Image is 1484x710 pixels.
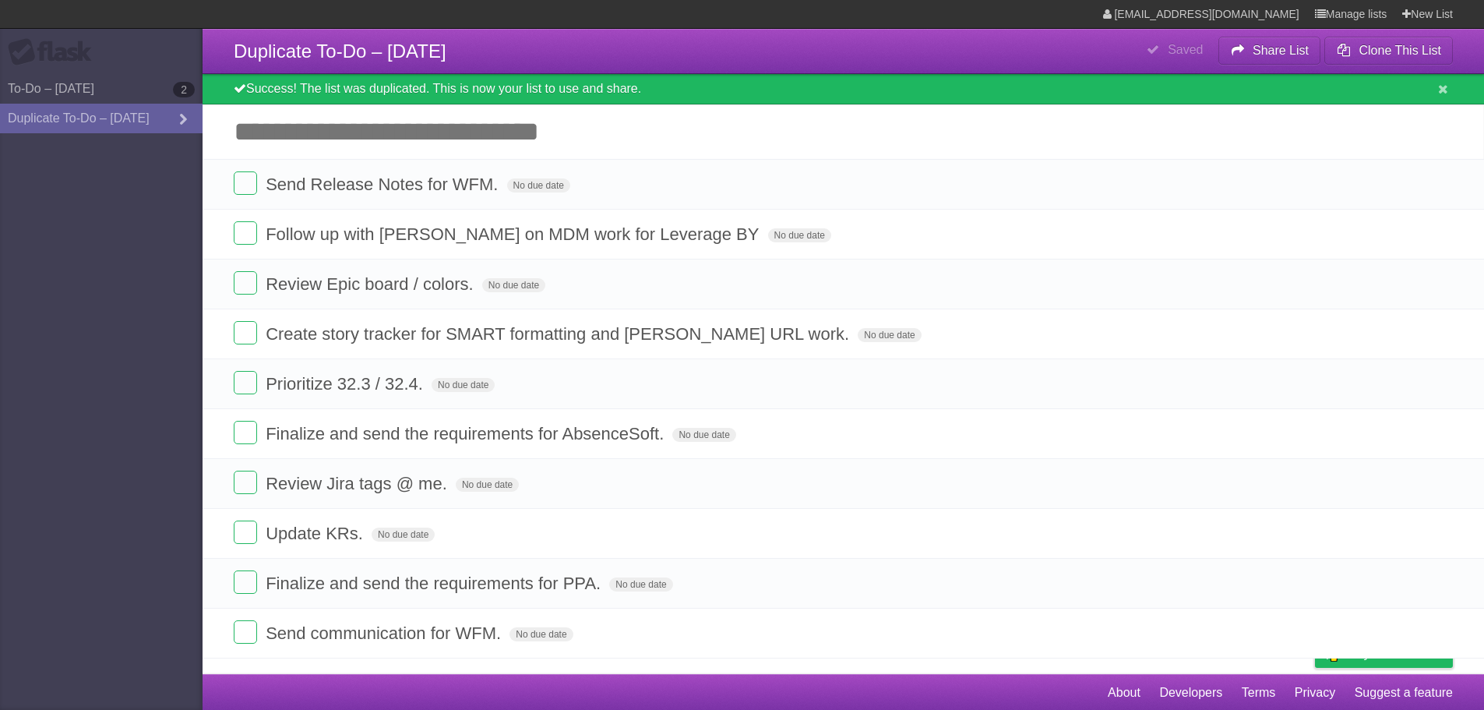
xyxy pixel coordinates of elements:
div: Flask [8,38,101,66]
span: Update KRs. [266,524,367,543]
span: Finalize and send the requirements for PPA. [266,574,605,593]
label: Done [234,521,257,544]
label: Done [234,471,257,494]
b: Share List [1253,44,1309,57]
span: No due date [768,228,831,242]
span: No due date [672,428,735,442]
span: Finalize and send the requirements for AbsenceSoft. [266,424,668,443]
span: No due date [432,378,495,392]
label: Done [234,620,257,644]
span: No due date [372,528,435,542]
label: Done [234,570,257,594]
label: Done [234,171,257,195]
b: Clone This List [1359,44,1441,57]
span: No due date [509,627,573,641]
span: Duplicate To-Do – [DATE] [234,41,446,62]
button: Share List [1218,37,1321,65]
label: Done [234,221,257,245]
span: Send Release Notes for WFM. [266,175,502,194]
span: Follow up with [PERSON_NAME] on MDM work for Leverage BY [266,224,763,244]
a: Suggest a feature [1355,678,1453,708]
span: Prioritize 32.3 / 32.4. [266,374,427,394]
span: No due date [858,328,921,342]
a: Terms [1242,678,1276,708]
label: Done [234,371,257,394]
a: Privacy [1295,678,1335,708]
span: Create story tracker for SMART formatting and [PERSON_NAME] URL work. [266,324,853,344]
a: Developers [1159,678,1222,708]
span: No due date [609,578,672,592]
span: Review Jira tags @ me. [266,474,451,493]
span: No due date [456,478,519,492]
button: Clone This List [1324,37,1453,65]
span: Send communication for WFM. [266,623,505,643]
span: No due date [482,278,545,292]
b: Saved [1168,43,1203,56]
span: No due date [507,178,570,193]
div: Success! The list was duplicated. This is now your list to use and share. [203,74,1484,104]
label: Done [234,321,257,344]
label: Done [234,271,257,295]
b: 2 [173,82,195,97]
span: Review Epic board / colors. [266,274,478,294]
label: Done [234,421,257,444]
span: Buy me a coffee [1348,640,1445,667]
a: About [1108,678,1140,708]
